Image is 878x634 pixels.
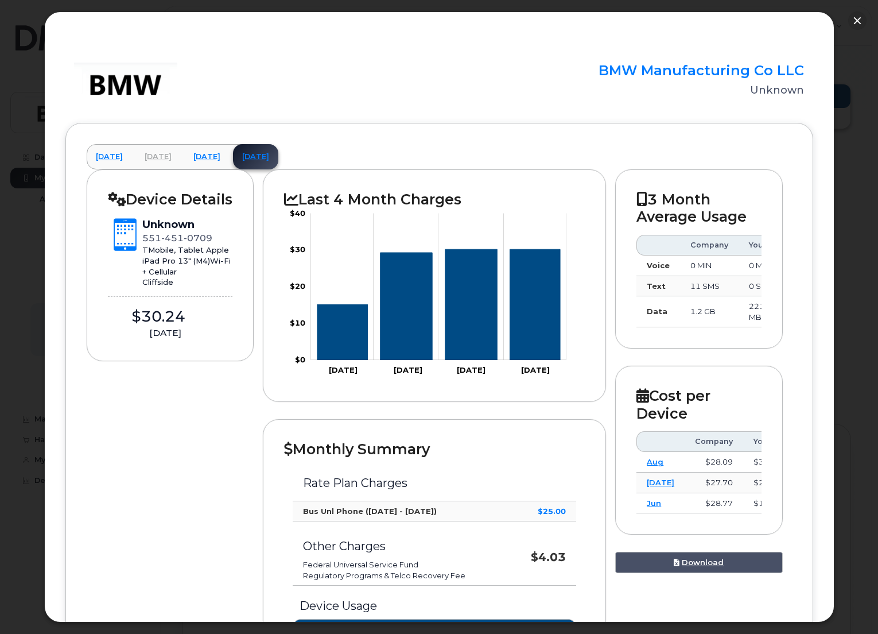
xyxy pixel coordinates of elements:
strong: $25.00 [538,507,566,516]
h3: Other Charges [303,540,500,552]
td: $27.70 [685,473,743,493]
h3: Device Usage [293,600,577,612]
td: $29.34 [743,473,791,493]
td: $15.19 [743,493,791,514]
td: $28.77 [685,493,743,514]
li: Regulatory Programs & Telco Recovery Fee [303,570,500,581]
li: Federal Universal Service Fund [303,559,500,570]
strong: $4.03 [531,550,566,564]
a: [DATE] [647,478,674,487]
a: Jun [647,498,661,508]
strong: Bus Unl Phone ([DATE] - [DATE]) [303,507,437,516]
h3: Rate Plan Charges [303,477,566,489]
iframe: Messenger Launcher [828,584,869,625]
a: Download [615,552,782,573]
